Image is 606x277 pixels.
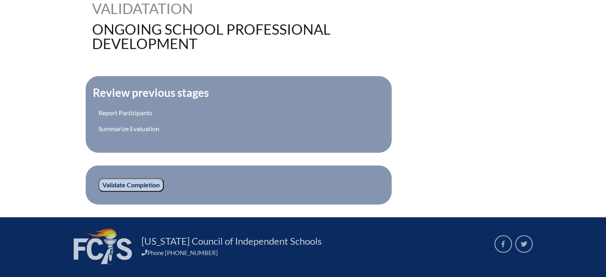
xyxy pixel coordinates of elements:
img: FCIS_logo_white [74,228,132,264]
legend: Review previous stages [92,86,210,99]
a: Summarize Evaluation [98,125,159,132]
input: Validate Completion [98,178,164,192]
div: Phone [PHONE_NUMBER] [141,249,485,256]
a: Report Participants [98,109,152,116]
h1: Ongoing School Professional Development [92,22,354,51]
a: [US_STATE] Council of Independent Schools [138,235,325,248]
